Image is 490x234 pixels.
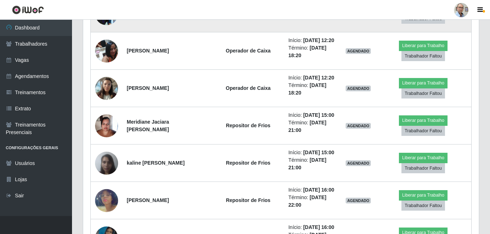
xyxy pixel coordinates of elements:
strong: Repositor de Frios [226,160,270,166]
li: Início: [288,149,337,156]
span: AGENDADO [346,123,371,129]
time: [DATE] 12:20 [303,37,334,43]
button: Trabalhador Faltou [401,163,445,173]
button: Liberar para Trabalho [399,78,448,88]
img: 1750194977177.jpeg [95,148,118,178]
li: Início: [288,111,337,119]
li: Término: [288,119,337,134]
li: Início: [288,37,337,44]
li: Término: [288,156,337,171]
button: Trabalhador Faltou [401,88,445,98]
button: Trabalhador Faltou [401,126,445,136]
li: Término: [288,44,337,59]
button: Liberar para Trabalho [399,190,448,200]
strong: Repositor de Frios [226,123,270,128]
li: Término: [288,194,337,209]
strong: [PERSON_NAME] [127,85,169,91]
time: [DATE] 16:00 [303,224,334,230]
strong: [PERSON_NAME] [127,197,169,203]
li: Início: [288,74,337,82]
span: AGENDADO [346,160,371,166]
time: [DATE] 15:00 [303,150,334,155]
strong: Meridiane Jaciara [PERSON_NAME] [127,119,169,132]
strong: Repositor de Frios [226,197,270,203]
span: AGENDADO [346,48,371,54]
button: Trabalhador Faltou [401,51,445,61]
time: [DATE] 16:00 [303,187,334,193]
span: AGENDADO [346,198,371,203]
button: Liberar para Trabalho [399,115,448,125]
span: AGENDADO [346,86,371,91]
img: 1736193736674.jpeg [95,180,118,221]
time: [DATE] 12:20 [303,75,334,81]
time: [DATE] 15:00 [303,112,334,118]
strong: [PERSON_NAME] [127,48,169,54]
img: CoreUI Logo [12,5,44,14]
img: 1735410099606.jpeg [95,73,118,104]
li: Início: [288,224,337,231]
strong: Operador de Caixa [226,85,271,91]
img: 1716827942776.jpeg [95,36,118,66]
strong: Operador de Caixa [226,48,271,54]
li: Término: [288,82,337,97]
button: Liberar para Trabalho [399,153,448,163]
button: Trabalhador Faltou [401,201,445,211]
button: Liberar para Trabalho [399,41,448,51]
strong: kaline [PERSON_NAME] [127,160,185,166]
li: Início: [288,186,337,194]
img: 1746375892388.jpeg [95,110,118,141]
